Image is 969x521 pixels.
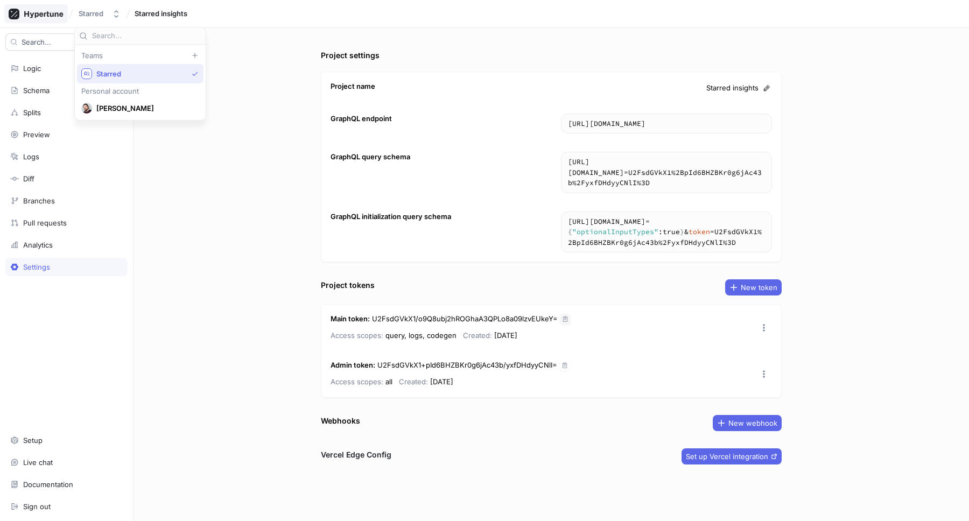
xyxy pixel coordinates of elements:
p: [DATE] [399,375,453,388]
span: Access scopes: [331,377,383,386]
div: Pull requests [23,219,67,227]
p: all [331,375,392,388]
div: GraphQL endpoint [331,114,392,124]
textarea: https://[DOMAIN_NAME]/schema?body={"optionalInputTypes":true}&token=U2FsdGVkX1%2BpId6BHZBKr0g6jAc... [561,212,771,252]
div: GraphQL query schema [331,152,410,163]
div: Starred [79,9,103,18]
span: Starred [96,69,187,79]
div: Logs [23,152,39,161]
span: Starred insights [135,10,187,17]
button: Search...K [5,33,107,51]
div: Project tokens [321,279,375,291]
textarea: [URL][DOMAIN_NAME] [561,152,771,193]
div: Branches [23,196,55,205]
div: Analytics [23,241,53,249]
span: Search... [22,39,51,45]
span: [PERSON_NAME] [96,104,194,113]
div: Webhooks [321,415,360,426]
div: GraphQL initialization query schema [331,212,451,222]
div: Documentation [23,480,73,489]
h3: Vercel Edge Config [321,449,391,460]
div: Logic [23,64,41,73]
button: Set up Vercel integration [682,448,782,464]
div: Settings [23,263,50,271]
div: Preview [23,130,50,139]
span: Access scopes: [331,331,383,340]
div: Setup [23,436,43,445]
a: Documentation [5,475,128,494]
span: Starred insights [706,83,759,94]
span: New token [741,284,777,291]
span: Set up Vercel integration [686,453,768,460]
p: query, logs, codegen [331,329,457,342]
div: Personal account [77,88,203,94]
div: Project name [331,81,375,92]
button: Starred [74,5,125,23]
input: Search... [92,31,201,41]
button: New webhook [713,415,782,431]
div: Splits [23,108,41,117]
strong: Main token : [331,314,370,323]
textarea: [URL][DOMAIN_NAME] [561,114,771,133]
button: New token [725,279,782,295]
div: Diff [23,174,34,183]
p: [DATE] [463,329,517,342]
div: Teams [77,51,203,60]
img: User [81,103,92,114]
span: U2FsdGVkX1/o9Q8ubj2hROGhaA3QPLo8a09lzvEUkeY= [372,314,558,323]
div: Project settings [321,50,380,61]
div: Schema [23,86,50,95]
span: New webhook [728,420,777,426]
div: Live chat [23,458,53,467]
strong: Admin token : [331,361,375,369]
span: Created: [399,377,428,386]
span: Created: [463,331,492,340]
div: Sign out [23,502,51,511]
span: U2FsdGVkX1+pId6BHZBKr0g6jAc43b/yxfDHdyyCNlI= [377,361,557,369]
